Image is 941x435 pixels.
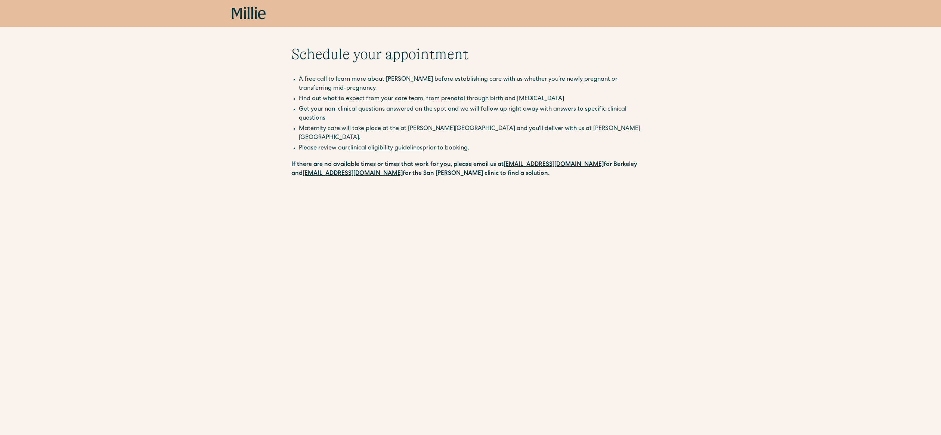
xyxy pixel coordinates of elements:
li: A free call to learn more about [PERSON_NAME] before establishing care with us whether you’re new... [299,75,650,93]
li: Find out what to expect from your care team, from prenatal through birth and [MEDICAL_DATA] [299,95,650,104]
a: clinical eligibility guidelines [347,145,422,151]
li: Maternity care will take place at the at [PERSON_NAME][GEOGRAPHIC_DATA] and you'll deliver with u... [299,124,650,142]
strong: for the San [PERSON_NAME] clinic to find a solution. [403,171,550,177]
strong: If there are no available times or times that work for you, please email us at [291,162,504,168]
li: Please review our prior to booking. [299,144,650,153]
a: [EMAIL_ADDRESS][DOMAIN_NAME] [504,162,604,168]
h1: Schedule your appointment [291,45,650,63]
a: [EMAIL_ADDRESS][DOMAIN_NAME] [303,171,403,177]
li: Get your non-clinical questions answered on the spot and we will follow up right away with answer... [299,105,650,123]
